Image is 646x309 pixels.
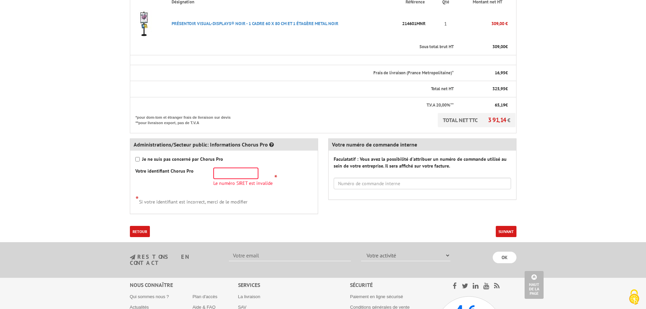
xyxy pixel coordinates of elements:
[334,178,511,189] input: Numéro de commande interne
[437,8,454,39] td: 1
[130,65,454,81] th: Frais de livraison (France Metropolitaine)*
[229,250,351,261] input: Votre email
[130,254,219,266] h3: restons en contact
[492,44,505,50] span: 309,00
[438,113,515,127] p: TOTAL NET TTC €
[130,294,169,299] a: Qui sommes nous ?
[350,294,403,299] a: Paiement en ligne sécurisé
[525,271,544,299] a: Haut de la page
[130,226,150,237] a: Retour
[142,156,223,162] strong: Je ne suis pas concerné par Chorus Pro
[130,139,318,151] div: Administrations/Secteur public: Informations Chorus Pro
[172,21,338,26] a: PRéSENTOIR VISUAL-DISPLAYS® NOIR - 1 CADRE 60 X 80 CM ET 1 éTAGèRE METAL NOIR
[238,281,350,289] div: Services
[329,139,516,151] div: Votre numéro de commande interne
[622,286,646,309] button: Cookies (fenêtre modale)
[130,281,238,289] div: Nous connaître
[130,10,157,37] img: PRéSENTOIR VISUAL-DISPLAYS® NOIR - 1 CADRE 60 X 80 CM ET 1 éTAGèRE METAL NOIR
[496,226,516,237] button: Suivant
[135,157,140,161] input: Je ne suis pas concerné par Chorus Pro
[460,102,507,109] p: €
[193,294,217,299] a: Plan d'accès
[135,168,194,174] label: Votre identifiant Chorus Pro
[130,39,454,55] th: Sous total brut HT
[130,254,135,260] img: newsletter.jpg
[136,102,454,109] p: T.V.A 20,00%**
[492,86,505,92] span: 325,95
[213,181,273,186] span: Le numéro SIRET est invalide
[334,156,511,169] label: Faculatatif : Vous avez la possibilité d'attribuer un numéro de commande utilisé au sein de votre...
[495,102,505,108] span: 65,19
[488,116,507,124] span: 391,14
[626,289,643,306] img: Cookies (fenêtre modale)
[135,194,313,205] div: Si votre identifiant est incorrect, merci de le modifier
[493,252,516,263] input: OK
[400,18,437,30] p: 214601MNR
[460,86,507,92] p: €
[495,70,505,76] span: 16,95
[238,294,260,299] a: La livraison
[460,44,507,50] p: €
[130,81,454,97] th: Total net HT
[350,281,435,289] div: Sécurité
[136,113,237,125] p: *pour dom-tom et étranger frais de livraison sur devis **pour livraison export, pas de T.V.A
[460,70,507,76] p: €
[454,18,507,30] p: 309,00 €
